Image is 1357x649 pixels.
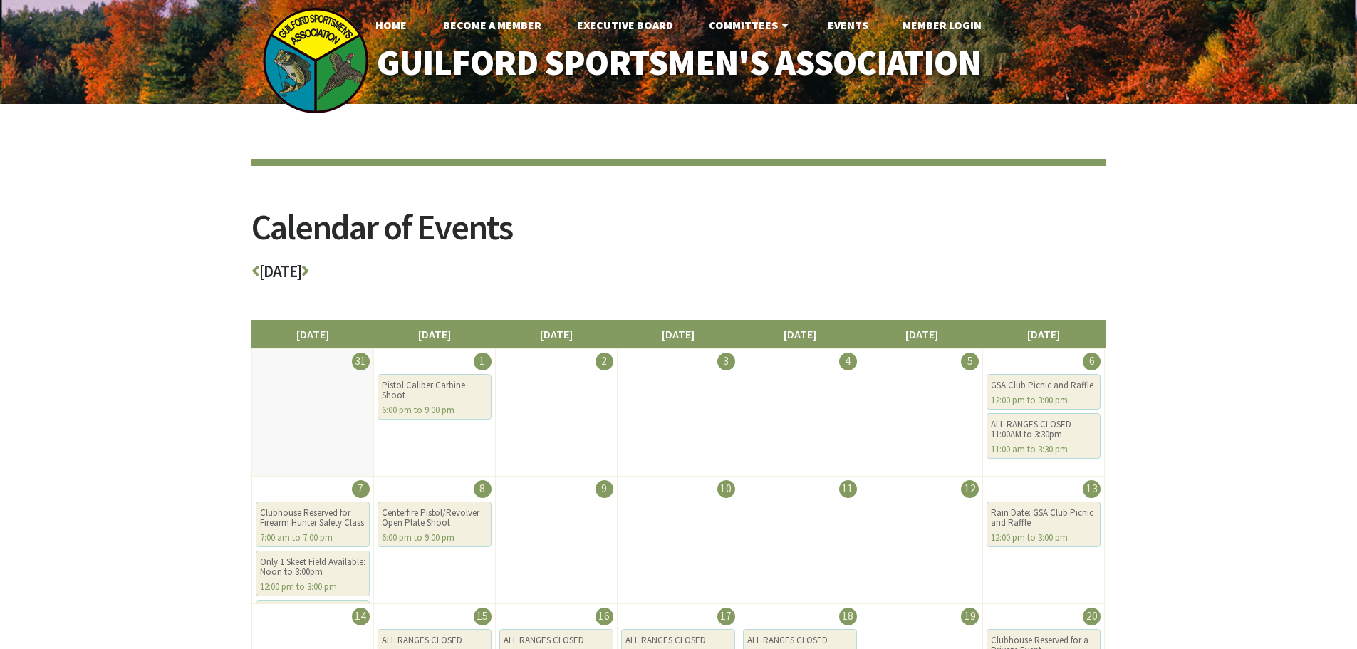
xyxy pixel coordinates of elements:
li: [DATE] [495,320,618,348]
div: 10 [717,480,735,498]
a: Home [364,11,418,39]
li: [DATE] [373,320,496,348]
div: Only 1 Skeet Field Available: Noon to 3:00pm [260,557,365,577]
div: ALL RANGES CLOSED 11:00AM to 3:30pm [991,420,1096,440]
div: 7 [352,480,370,498]
li: [DATE] [617,320,739,348]
div: 12:00 pm to 3:00 pm [991,533,1096,543]
h3: [DATE] [251,263,1106,288]
a: Become A Member [432,11,553,39]
div: Clubhouse Reserved for Firearm Hunter Safety Class [260,508,365,528]
div: 7:00 am to 7:00 pm [260,533,365,543]
div: ALL RANGES CLOSED [504,635,609,645]
div: 3 [717,353,735,370]
div: 6:00 pm to 9:00 pm [382,533,487,543]
div: 14 [352,608,370,625]
div: 18 [839,608,857,625]
a: Committees [697,11,804,39]
div: 11:00 am to 3:30 pm [991,445,1096,455]
div: 31 [352,353,370,370]
a: Executive Board [566,11,685,39]
div: 6 [1083,353,1101,370]
li: [DATE] [739,320,861,348]
div: 5 [961,353,979,370]
li: [DATE] [982,320,1105,348]
div: ALL RANGES CLOSED [625,635,731,645]
div: Centerfire Pistol/Revolver Open Plate Shoot [382,508,487,528]
div: 1 [474,353,492,370]
div: 2 [596,353,613,370]
a: Guilford Sportsmen's Association [346,33,1011,93]
div: ALL RANGES CLOSED [747,635,853,645]
div: 8 [474,480,492,498]
div: 17 [717,608,735,625]
div: 16 [596,608,613,625]
div: ALL RANGES CLOSED [382,635,487,645]
div: 11 [839,480,857,498]
a: Events [816,11,880,39]
h2: Calendar of Events [251,209,1106,263]
div: 12:00 pm to 3:00 pm [991,395,1096,405]
li: [DATE] [251,320,374,348]
a: Member Login [891,11,993,39]
img: logo_sm.png [262,7,369,114]
div: 9 [596,480,613,498]
li: [DATE] [861,320,983,348]
div: GSA Club Picnic and Raffle [991,380,1096,390]
div: 6:00 pm to 9:00 pm [382,405,487,415]
div: 12:00 pm to 3:00 pm [260,582,365,592]
div: Rain Date: GSA Club Picnic and Raffle [991,508,1096,528]
div: 19 [961,608,979,625]
div: 12 [961,480,979,498]
div: Pistol Caliber Carbine Shoot [382,380,487,400]
div: 13 [1083,480,1101,498]
div: 20 [1083,608,1101,625]
div: 15 [474,608,492,625]
div: 4 [839,353,857,370]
